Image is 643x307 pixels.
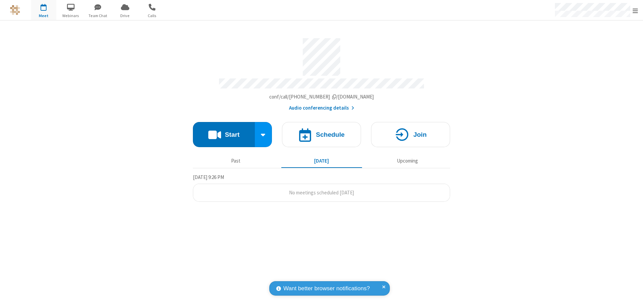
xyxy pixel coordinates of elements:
[367,155,448,167] button: Upcoming
[85,13,111,19] span: Team Chat
[269,93,374,101] button: Copy my meeting room linkCopy my meeting room link
[193,33,450,112] section: Account details
[371,122,450,147] button: Join
[281,155,362,167] button: [DATE]
[196,155,276,167] button: Past
[113,13,138,19] span: Drive
[193,174,224,180] span: [DATE] 9:26 PM
[193,173,450,202] section: Today's Meetings
[10,5,20,15] img: QA Selenium DO NOT DELETE OR CHANGE
[289,104,354,112] button: Audio conferencing details
[316,131,345,138] h4: Schedule
[282,122,361,147] button: Schedule
[269,94,374,100] span: Copy my meeting room link
[289,189,354,196] span: No meetings scheduled [DATE]
[193,122,255,147] button: Start
[255,122,272,147] div: Start conference options
[283,284,370,293] span: Want better browser notifications?
[413,131,427,138] h4: Join
[140,13,165,19] span: Calls
[58,13,83,19] span: Webinars
[31,13,56,19] span: Meet
[225,131,239,138] h4: Start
